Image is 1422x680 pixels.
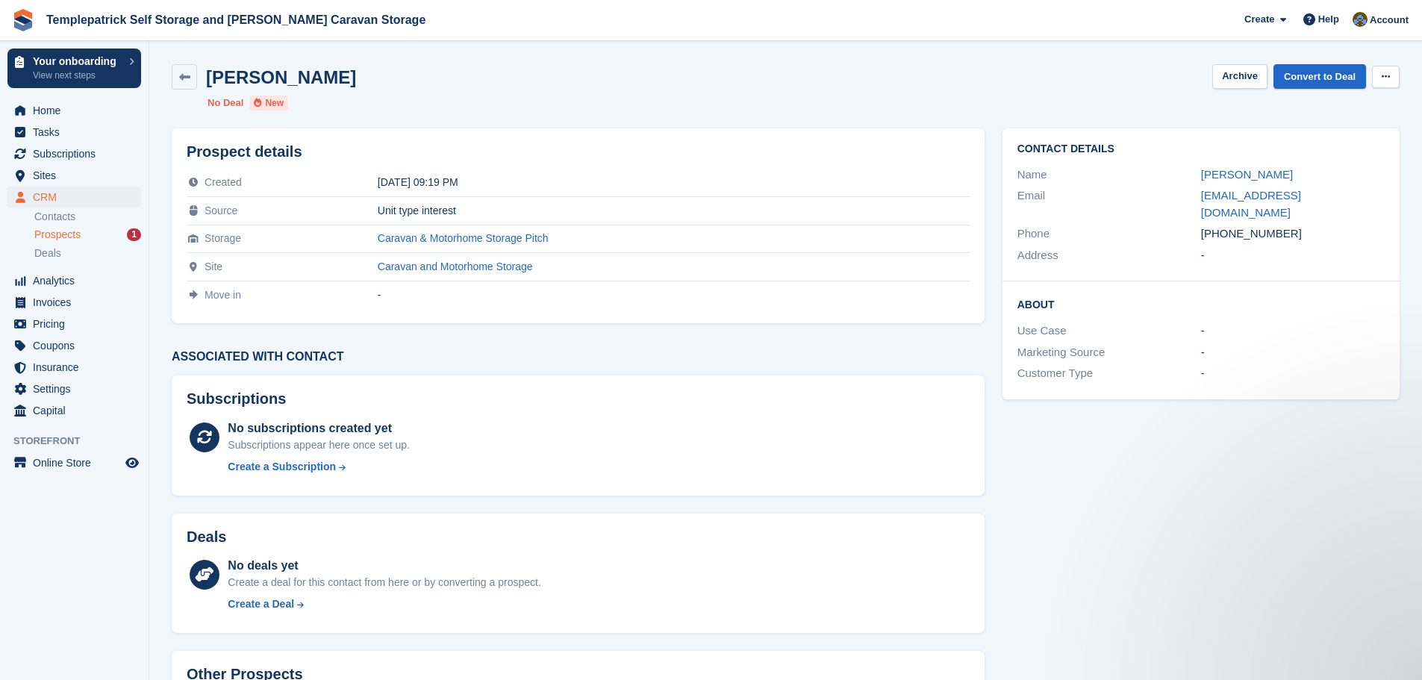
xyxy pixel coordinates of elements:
[1201,168,1293,181] a: [PERSON_NAME]
[33,100,122,121] span: Home
[206,67,356,87] h2: [PERSON_NAME]
[1017,296,1385,311] h2: About
[1201,189,1301,219] a: [EMAIL_ADDRESS][DOMAIN_NAME]
[1370,13,1409,28] span: Account
[33,270,122,291] span: Analytics
[205,289,241,301] span: Move in
[1353,12,1368,27] img: Karen
[34,228,81,242] span: Prospects
[172,350,985,364] h3: Associated with contact
[1244,12,1274,27] span: Create
[7,400,141,421] a: menu
[34,227,141,243] a: Prospects 1
[33,187,122,208] span: CRM
[1017,322,1201,340] div: Use Case
[40,7,431,32] a: Templepatrick Self Storage and [PERSON_NAME] Caravan Storage
[1017,247,1201,264] div: Address
[205,205,237,216] span: Source
[7,378,141,399] a: menu
[33,335,122,356] span: Coupons
[34,246,61,261] span: Deals
[123,454,141,472] a: Preview store
[378,289,970,301] div: -
[1017,225,1201,243] div: Phone
[1201,322,1385,340] div: -
[7,270,141,291] a: menu
[7,187,141,208] a: menu
[228,596,540,612] a: Create a Deal
[1017,187,1201,221] div: Email
[1017,166,1201,184] div: Name
[1201,225,1385,243] div: [PHONE_NUMBER]
[187,528,226,546] h2: Deals
[7,314,141,334] a: menu
[1201,344,1385,361] div: -
[7,292,141,313] a: menu
[7,100,141,121] a: menu
[34,210,141,224] a: Contacts
[7,165,141,186] a: menu
[205,176,242,188] span: Created
[208,96,243,110] li: No Deal
[228,437,410,453] div: Subscriptions appear here once set up.
[378,205,970,216] div: Unit type interest
[7,357,141,378] a: menu
[7,335,141,356] a: menu
[187,143,970,160] h2: Prospect details
[33,122,122,143] span: Tasks
[205,261,222,272] span: Site
[1318,12,1339,27] span: Help
[13,434,149,449] span: Storefront
[7,452,141,473] a: menu
[1212,64,1267,89] button: Archive
[1273,64,1366,89] a: Convert to Deal
[1017,143,1385,155] h2: Contact Details
[33,143,122,164] span: Subscriptions
[7,49,141,88] a: Your onboarding View next steps
[12,9,34,31] img: stora-icon-8386f47178a22dfd0bd8f6a31ec36ba5ce8667c1dd55bd0f319d3a0aa187defe.svg
[1017,344,1201,361] div: Marketing Source
[228,459,336,475] div: Create a Subscription
[1017,365,1201,382] div: Customer Type
[7,143,141,164] a: menu
[33,56,122,66] p: Your onboarding
[7,122,141,143] a: menu
[33,400,122,421] span: Capital
[228,596,294,612] div: Create a Deal
[33,292,122,313] span: Invoices
[378,232,549,244] a: Caravan & Motorhome Storage Pitch
[228,575,540,590] div: Create a deal for this contact from here or by converting a prospect.
[187,390,970,408] h2: Subscriptions
[1201,247,1385,264] div: -
[228,557,540,575] div: No deals yet
[33,357,122,378] span: Insurance
[33,69,122,82] p: View next steps
[228,419,410,437] div: No subscriptions created yet
[378,176,970,188] div: [DATE] 09:19 PM
[33,378,122,399] span: Settings
[228,459,410,475] a: Create a Subscription
[1201,365,1385,382] div: -
[33,314,122,334] span: Pricing
[127,228,141,241] div: 1
[33,452,122,473] span: Online Store
[33,165,122,186] span: Sites
[205,232,241,244] span: Storage
[34,246,141,261] a: Deals
[378,261,533,272] a: Caravan and Motorhome Storage
[249,96,288,110] li: New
